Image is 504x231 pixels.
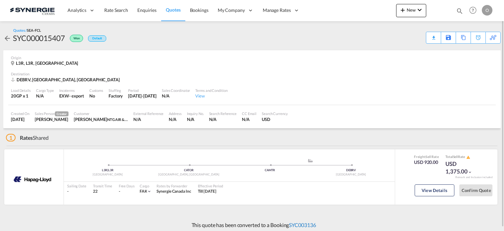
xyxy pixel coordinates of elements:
[6,134,16,141] span: 1
[107,117,138,122] span: NTG AIR & OCEAN
[133,111,163,116] div: External Reference
[157,189,191,194] span: Synergie Canada Inc
[456,7,463,17] div: icon-magnify
[147,189,152,194] md-icon: icon-chevron-down
[119,183,135,188] div: Free Days
[93,183,112,188] div: Transit Time
[74,116,128,122] div: LIANE CARMIENKE
[88,35,106,42] div: Default
[445,160,479,176] div: USD 1,375.00
[310,168,391,173] div: DEBRV
[187,116,204,122] div: N/A
[416,6,424,14] md-icon: icon-chevron-down
[459,184,492,196] button: Confirm Quote
[13,33,65,43] div: SYC000015407
[162,88,190,93] div: Sales Coordinator
[430,32,437,38] div: Quote PDF is not available at this time
[8,171,60,188] img: Hapag-Lloyd
[55,111,69,116] span: Creator
[11,111,29,116] div: Created On
[11,93,31,99] div: 20GP x 1
[93,189,112,194] div: 22
[59,93,69,99] div: EXW
[414,154,439,159] div: Freight Rate
[198,189,216,194] span: Till [DATE]
[69,93,84,99] div: - export
[10,3,55,18] img: 1f56c880d42311ef80fc7dca854c8e59.png
[396,4,426,17] button: icon-plus 400-fgNewicon-chevron-down
[399,7,424,13] span: New
[140,183,152,188] div: Cargo
[109,93,123,99] div: Factory Stuffing
[11,55,493,60] div: Origin
[467,5,482,17] div: Help
[445,154,479,160] div: Total Rate
[148,168,229,173] div: CATOR
[140,189,147,194] span: FAK
[198,189,216,194] div: Till 06 Nov 2025
[263,7,291,14] span: Manage Rates
[190,7,208,13] span: Bookings
[426,155,431,159] span: Sell
[482,5,492,16] div: O
[209,116,237,122] div: N/A
[119,189,120,194] div: -
[108,168,114,172] span: L3R
[107,168,108,172] span: |
[3,34,11,42] md-icon: icon-arrow-left
[67,173,148,177] div: [GEOGRAPHIC_DATA]
[148,173,229,177] div: [GEOGRAPHIC_DATA], [GEOGRAPHIC_DATA]
[188,221,316,229] p: This quote has been converted to a Booking
[157,183,191,188] div: Rates by Forwarder
[137,7,157,13] span: Enquiries
[59,88,84,93] div: Incoterms
[109,88,123,93] div: Stuffing
[11,77,121,83] div: DEBRV, Bremerhaven, Asia Pacific
[430,33,437,38] md-icon: icon-download
[89,93,103,99] div: No
[453,155,458,159] span: Sell
[169,111,181,116] div: Address
[467,5,479,16] span: Help
[468,170,472,174] md-icon: icon-chevron-down
[11,60,80,66] div: L3R, L3R, Canada
[11,88,31,93] div: Load Details
[20,135,33,141] span: Rates
[289,222,316,228] a: SYC003136
[67,189,86,194] div: -
[415,184,454,196] button: View Details
[187,111,204,116] div: Inquiry No.
[11,71,493,76] div: Destination
[128,93,157,99] div: 6 Nov 2025
[209,111,237,116] div: Search Reference
[466,155,470,160] button: icon-alert
[450,175,497,179] div: Remark and Inclusion included
[67,183,86,188] div: Sailing Date
[11,116,29,122] div: 10 Oct 2025
[13,28,41,33] div: Quotes /SEA-FCL
[6,134,49,141] div: Shared
[441,32,456,43] div: Save As Template
[242,111,256,116] div: CC Email
[102,168,108,172] span: L3R
[262,111,288,116] div: Search Currency
[414,159,439,166] div: USD 920.00
[36,88,54,93] div: Cargo Type
[74,111,128,116] div: Customer
[128,88,157,93] div: Period
[195,93,227,99] div: View
[169,116,181,122] div: N/A
[456,7,463,15] md-icon: icon-magnify
[166,7,180,13] span: Quotes
[104,7,128,13] span: Rate Search
[399,6,407,14] md-icon: icon-plus 400-fg
[36,93,54,99] div: N/A
[3,33,13,43] div: icon-arrow-left
[218,7,245,14] span: My Company
[198,183,223,188] div: Effective Period
[73,36,81,43] span: Won
[68,7,86,14] span: Analytics
[65,33,85,43] div: Won
[35,116,69,122] div: Pablo Gomez Saldarriaga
